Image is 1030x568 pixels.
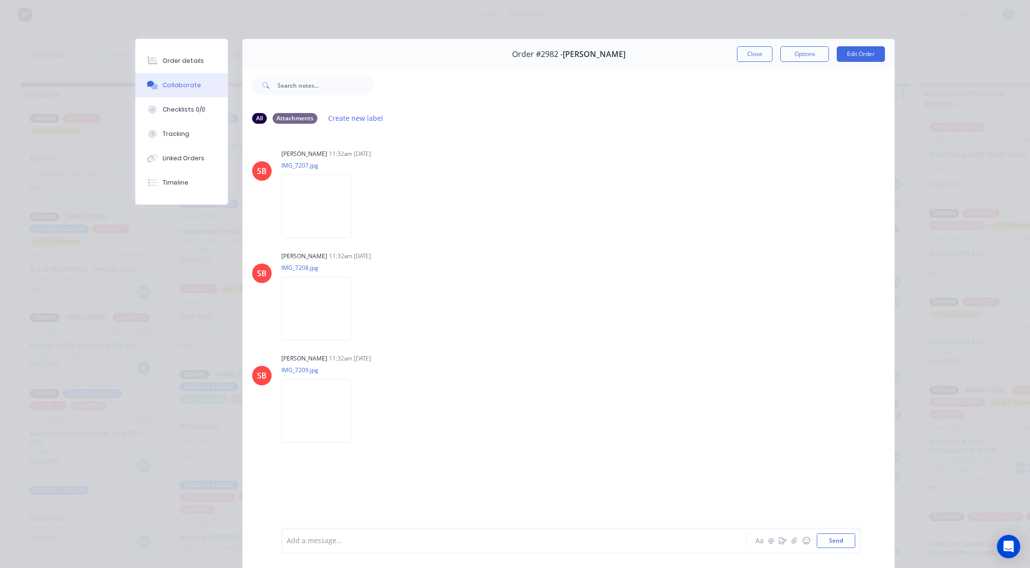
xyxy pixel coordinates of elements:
button: Aa [754,535,765,547]
div: SB [257,370,267,381]
div: Open Intercom Messenger [997,535,1020,558]
p: IMG_7207.jpg [281,161,361,170]
div: Linked Orders [163,154,204,163]
button: ☺ [800,535,812,547]
div: [PERSON_NAME] [281,252,327,261]
p: IMG_7209.jpg [281,366,361,374]
button: Create new label [323,112,388,125]
p: IMG_7208.jpg [281,264,361,272]
div: 11:32am [DATE] [329,354,371,363]
button: Edit Order [837,46,885,62]
button: Collaborate [135,73,228,97]
span: [PERSON_NAME] [563,50,625,59]
button: Tracking [135,122,228,146]
input: Search notes... [277,76,374,95]
div: SB [257,165,267,177]
button: @ [765,535,777,547]
button: Send [817,533,855,548]
div: Collaborate [163,81,201,90]
button: Linked Orders [135,146,228,170]
button: Close [737,46,772,62]
div: 11:32am [DATE] [329,150,371,158]
div: [PERSON_NAME] [281,354,327,363]
button: Order details [135,49,228,73]
button: Options [780,46,829,62]
div: Checklists 0/0 [163,105,205,114]
div: [PERSON_NAME] [281,150,327,158]
div: 11:32am [DATE] [329,252,371,261]
div: Timeline [163,178,188,187]
button: Timeline [135,170,228,195]
span: Order #2982 - [512,50,563,59]
div: All [252,113,267,124]
div: Order details [163,57,204,65]
div: SB [257,267,267,279]
div: Attachments [273,113,317,124]
div: Tracking [163,130,189,138]
button: Checklists 0/0 [135,97,228,122]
